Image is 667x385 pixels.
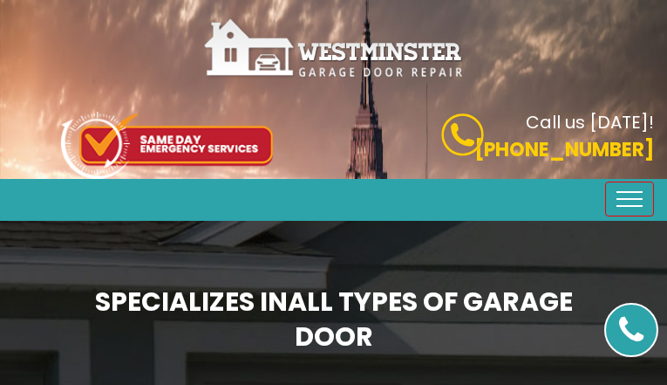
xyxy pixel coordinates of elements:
[288,283,573,355] span: All Types of Garage Door
[347,113,655,164] a: Call us [DATE]! [PHONE_NUMBER]
[203,17,465,79] img: Westminster.png
[347,135,655,164] p: [PHONE_NUMBER]
[526,110,654,134] b: Call us [DATE]!
[95,283,573,355] b: Specializes in
[605,182,654,217] button: Toggle navigation
[61,112,273,179] img: icon-top.png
